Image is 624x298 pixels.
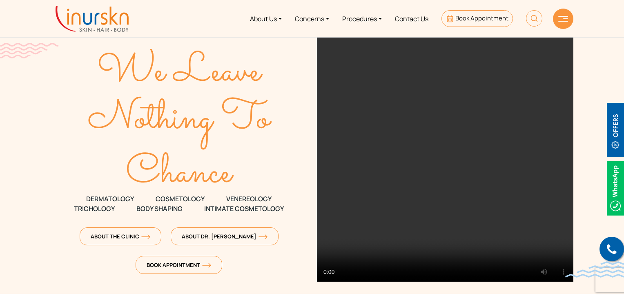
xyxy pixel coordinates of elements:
a: Whatsappicon [607,183,624,192]
a: About Dr. [PERSON_NAME]orange-arrow [171,227,279,245]
img: orange-arrow [202,263,211,268]
img: hamLine.svg [558,16,568,22]
img: Whatsappicon [607,161,624,216]
img: orange-arrow [259,234,267,239]
a: Concerns [288,3,336,34]
span: Body Shaping [136,204,183,213]
text: We Leave [97,42,263,102]
img: bluewave [565,261,624,278]
a: Contact Us [388,3,435,34]
a: Procedures [336,3,388,34]
img: HeaderSearch [526,10,542,27]
text: Chance [126,143,234,204]
a: About Us [243,3,288,34]
span: About The Clinic [91,233,150,240]
span: Book Appointment [455,14,508,22]
a: Book Appointmentorange-arrow [136,256,222,274]
span: COSMETOLOGY [156,194,205,204]
span: TRICHOLOGY [74,204,115,213]
span: About Dr. [PERSON_NAME] [182,233,267,240]
img: inurskn-logo [56,6,129,32]
a: About The Clinicorange-arrow [80,227,161,245]
span: Book Appointment [147,261,211,269]
text: Nothing To [88,89,272,149]
a: Book Appointment [441,10,513,27]
span: Intimate Cosmetology [204,204,284,213]
span: VENEREOLOGY [226,194,272,204]
span: DERMATOLOGY [86,194,134,204]
img: orange-arrow [141,234,150,239]
img: offerBt [607,103,624,157]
